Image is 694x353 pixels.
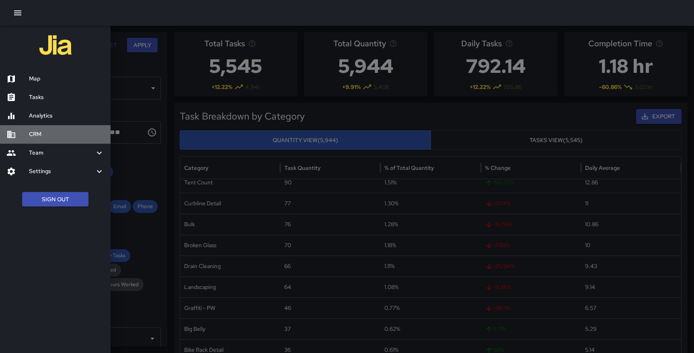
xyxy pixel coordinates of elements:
h6: Team [29,149,94,157]
button: Sign Out [22,192,88,207]
img: jia-logo [39,29,72,61]
h6: Map [29,74,104,83]
h6: Settings [29,167,94,176]
h6: CRM [29,130,104,139]
h6: Tasks [29,93,104,102]
h6: Analytics [29,111,104,120]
